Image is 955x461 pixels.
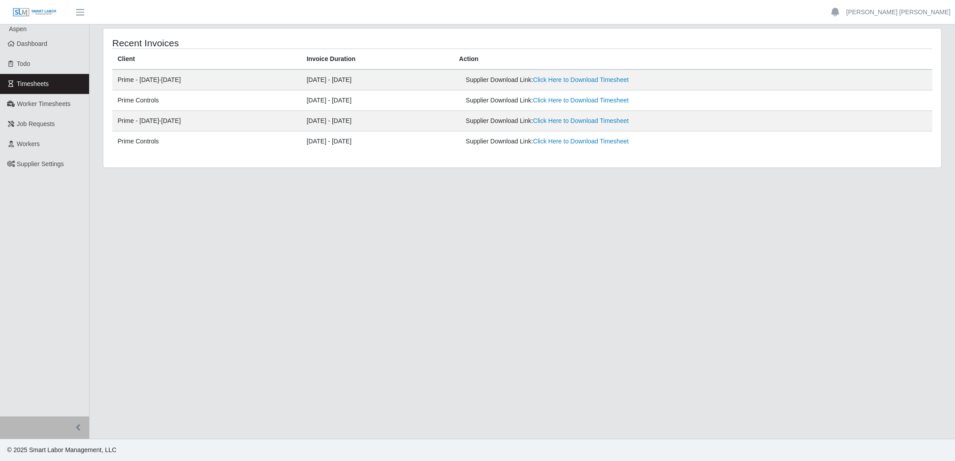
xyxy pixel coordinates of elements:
span: Dashboard [17,40,48,47]
td: Prime - [DATE]-[DATE] [112,111,301,131]
span: Todo [17,60,30,67]
img: SLM Logo [12,8,57,17]
div: Supplier Download Link: [466,137,764,146]
td: [DATE] - [DATE] [301,111,453,131]
th: Action [454,49,932,70]
div: Supplier Download Link: [466,116,764,126]
td: [DATE] - [DATE] [301,131,453,152]
a: Click Here to Download Timesheet [533,97,629,104]
td: Prime - [DATE]-[DATE] [112,69,301,90]
span: Supplier Settings [17,160,64,167]
span: Worker Timesheets [17,100,70,107]
div: Supplier Download Link: [466,96,764,105]
h4: Recent Invoices [112,37,446,49]
td: [DATE] - [DATE] [301,69,453,90]
th: Client [112,49,301,70]
div: Supplier Download Link: [466,75,764,85]
a: [PERSON_NAME] [PERSON_NAME] [846,8,951,17]
span: Timesheets [17,80,49,87]
span: Workers [17,140,40,147]
th: Invoice Duration [301,49,453,70]
span: Job Requests [17,120,55,127]
td: Prime Controls [112,131,301,152]
td: [DATE] - [DATE] [301,90,453,111]
a: Click Here to Download Timesheet [533,117,629,124]
a: Click Here to Download Timesheet [533,76,629,83]
a: Click Here to Download Timesheet [533,138,629,145]
span: Aspen [9,25,27,33]
td: Prime Controls [112,90,301,111]
span: © 2025 Smart Labor Management, LLC [7,446,116,453]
